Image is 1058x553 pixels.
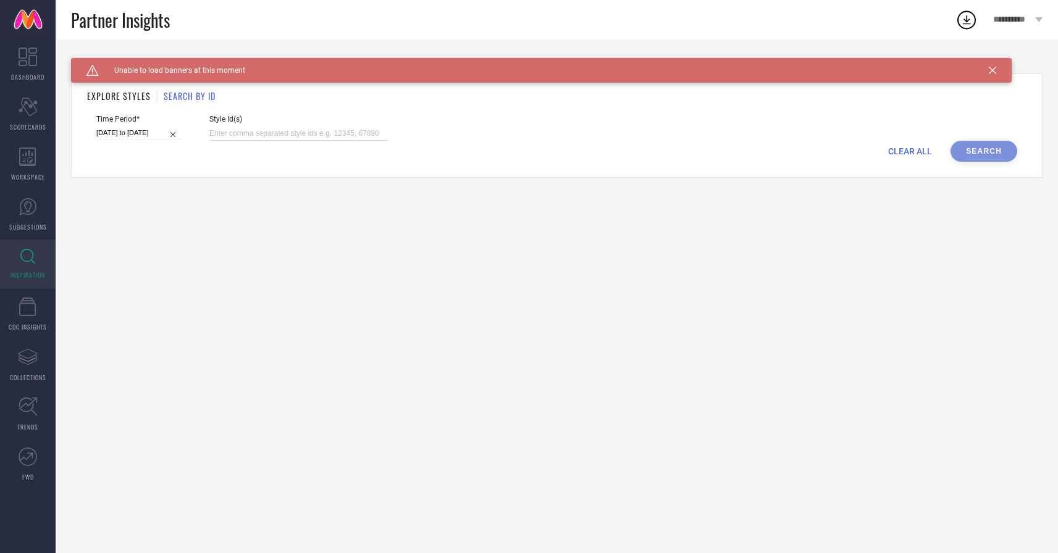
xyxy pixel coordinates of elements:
[888,146,932,156] span: CLEAR ALL
[87,89,151,102] h1: EXPLORE STYLES
[955,9,978,31] div: Open download list
[10,373,46,382] span: COLLECTIONS
[209,115,388,123] span: Style Id(s)
[22,472,34,481] span: FWD
[99,66,245,75] span: Unable to load banners at this moment
[10,270,45,280] span: INSPIRATION
[164,89,216,102] h1: SEARCH BY ID
[17,422,38,431] span: TRENDS
[71,58,1043,67] div: Back TO Dashboard
[71,7,170,33] span: Partner Insights
[96,115,182,123] span: Time Period*
[209,127,388,141] input: Enter comma separated style ids e.g. 12345, 67890
[9,222,47,231] span: SUGGESTIONS
[11,72,44,81] span: DASHBOARD
[9,322,47,331] span: CDC INSIGHTS
[11,172,45,181] span: WORKSPACE
[10,122,46,131] span: SCORECARDS
[96,127,182,139] input: Select time period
